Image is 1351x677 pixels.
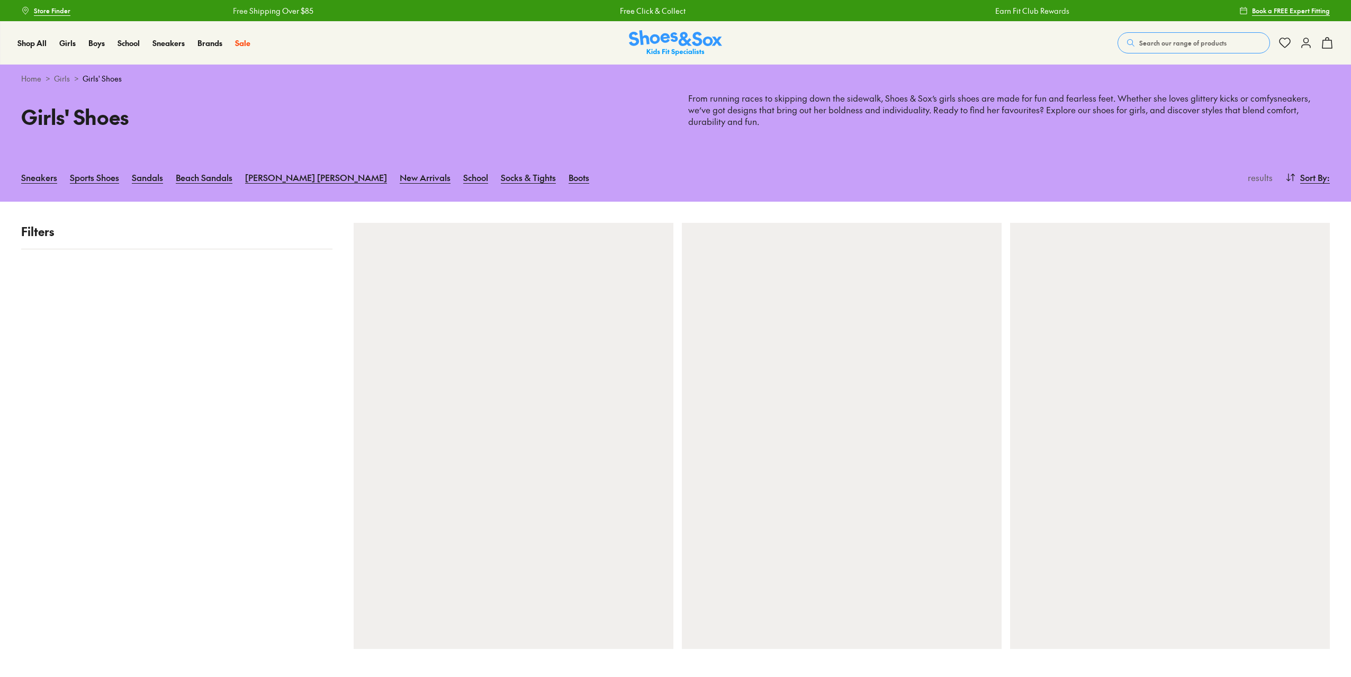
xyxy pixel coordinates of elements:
[165,5,245,16] a: Free Shipping Over $85
[70,166,119,189] a: Sports Shoes
[176,166,232,189] a: Beach Sandals
[88,38,105,48] span: Boys
[197,38,222,48] span: Brands
[17,38,47,48] span: Shop All
[1139,38,1227,48] span: Search our range of products
[501,166,556,189] a: Socks & Tights
[688,93,1330,128] p: From running races to skipping down the sidewalk, Shoes & Sox’s girls shoes are made for fun and ...
[1239,1,1330,20] a: Book a FREE Expert Fitting
[569,166,589,189] a: Boots
[1274,92,1308,104] a: sneakers
[83,73,122,84] span: Girls' Shoes
[1300,171,1327,184] span: Sort By
[629,30,722,56] a: Shoes & Sox
[629,30,722,56] img: SNS_Logo_Responsive.svg
[927,5,1001,16] a: Earn Fit Club Rewards
[235,38,250,49] a: Sale
[54,73,70,84] a: Girls
[21,102,663,132] h1: Girls' Shoes
[1327,171,1330,184] span: :
[21,73,1330,84] div: > >
[1118,32,1270,53] button: Search our range of products
[245,166,387,189] a: [PERSON_NAME] [PERSON_NAME]
[1252,6,1330,15] span: Book a FREE Expert Fitting
[197,38,222,49] a: Brands
[17,38,47,49] a: Shop All
[59,38,76,49] a: Girls
[118,38,140,49] a: School
[88,38,105,49] a: Boys
[34,6,70,15] span: Store Finder
[21,1,70,20] a: Store Finder
[1244,171,1273,184] p: results
[21,223,332,240] p: Filters
[552,5,617,16] a: Free Click & Collect
[1285,166,1330,189] button: Sort By:
[152,38,185,49] a: Sneakers
[463,166,488,189] a: School
[400,166,451,189] a: New Arrivals
[118,38,140,48] span: School
[59,38,76,48] span: Girls
[132,166,163,189] a: Sandals
[21,166,57,189] a: Sneakers
[152,38,185,48] span: Sneakers
[235,38,250,48] span: Sale
[21,73,41,84] a: Home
